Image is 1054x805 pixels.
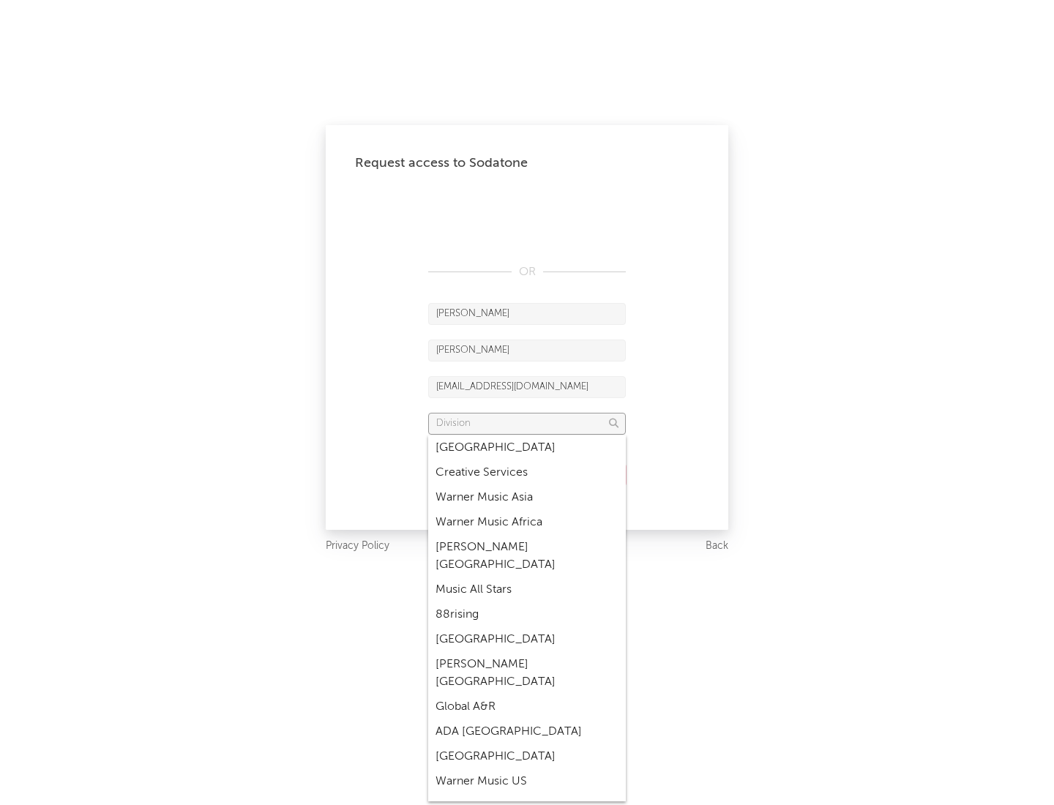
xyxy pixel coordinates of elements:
[428,602,626,627] div: 88rising
[428,340,626,362] input: Last Name
[428,694,626,719] div: Global A&R
[428,376,626,398] input: Email
[428,510,626,535] div: Warner Music Africa
[428,263,626,281] div: OR
[706,537,728,555] a: Back
[428,769,626,794] div: Warner Music US
[428,627,626,652] div: [GEOGRAPHIC_DATA]
[428,303,626,325] input: First Name
[428,577,626,602] div: Music All Stars
[428,535,626,577] div: [PERSON_NAME] [GEOGRAPHIC_DATA]
[428,652,626,694] div: [PERSON_NAME] [GEOGRAPHIC_DATA]
[326,537,389,555] a: Privacy Policy
[428,460,626,485] div: Creative Services
[428,719,626,744] div: ADA [GEOGRAPHIC_DATA]
[428,485,626,510] div: Warner Music Asia
[428,435,626,460] div: [GEOGRAPHIC_DATA]
[428,413,626,435] input: Division
[355,154,699,172] div: Request access to Sodatone
[428,744,626,769] div: [GEOGRAPHIC_DATA]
